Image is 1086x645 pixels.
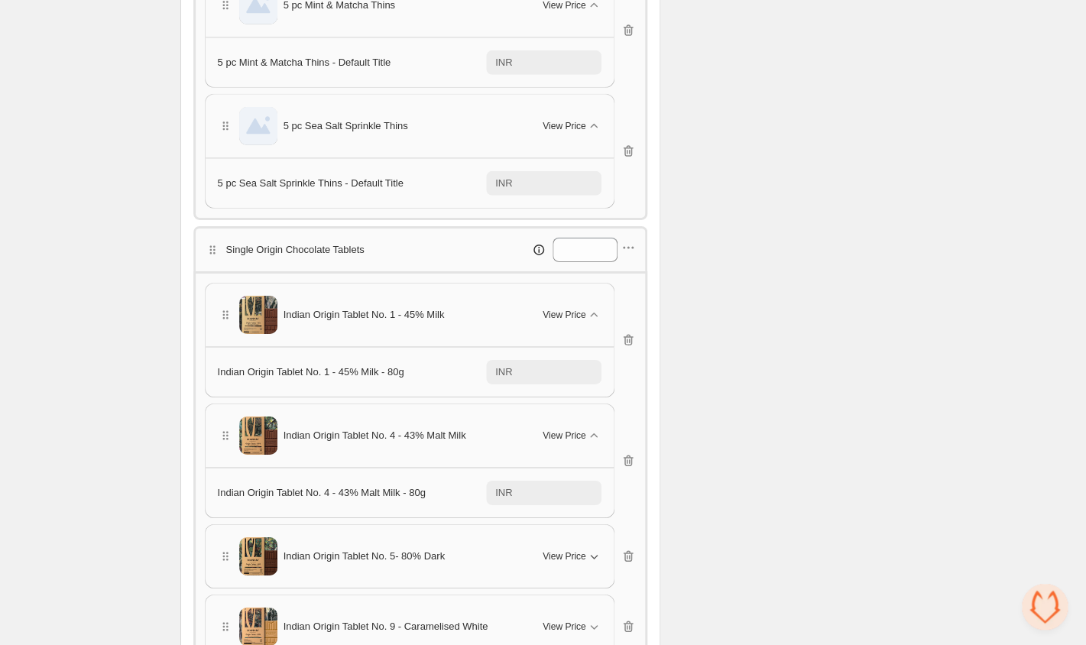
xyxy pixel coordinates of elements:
[284,307,445,322] span: Indian Origin Tablet No. 1 - 45% Milk
[495,55,512,70] div: INR
[218,366,404,378] span: Indian Origin Tablet No. 1 - 45% Milk - 80g
[495,176,512,191] div: INR
[218,487,426,498] span: Indian Origin Tablet No. 4 - 43% Malt Milk - 80g
[495,485,512,501] div: INR
[284,118,408,134] span: 5 pc Sea Salt Sprinkle Thins
[533,423,610,448] button: View Price
[218,177,404,189] span: 5 pc Sea Salt Sprinkle Thins - Default Title
[239,533,277,580] img: Indian Origin Tablet No. 5- 80% Dark
[1022,584,1068,630] div: Open chat
[226,242,365,258] p: Single Origin Chocolate Tablets
[533,614,610,639] button: View Price
[543,550,585,562] span: View Price
[218,57,391,68] span: 5 pc Mint & Matcha Thins - Default Title
[239,412,277,459] img: Indian Origin Tablet No. 4 - 43% Malt Milk
[533,303,610,327] button: View Price
[239,107,277,145] img: 5 pc Sea Salt Sprinkle Thins
[284,619,488,634] span: Indian Origin Tablet No. 9 - Caramelised White
[495,365,512,380] div: INR
[239,291,277,339] img: Indian Origin Tablet No. 1 - 45% Milk
[284,549,445,564] span: Indian Origin Tablet No. 5- 80% Dark
[543,309,585,321] span: View Price
[533,544,610,569] button: View Price
[543,120,585,132] span: View Price
[543,621,585,633] span: View Price
[533,114,610,138] button: View Price
[284,428,466,443] span: Indian Origin Tablet No. 4 - 43% Malt Milk
[543,429,585,442] span: View Price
